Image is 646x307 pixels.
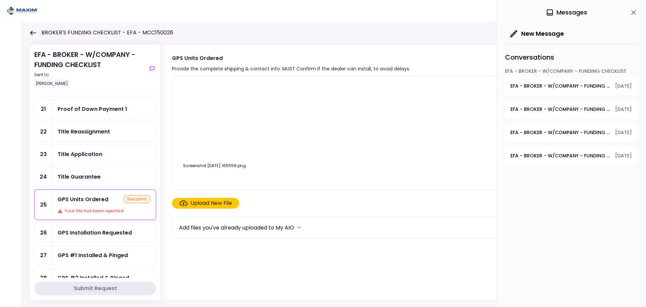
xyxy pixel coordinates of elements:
div: Add files you've already uploaded to My AIO [179,223,294,232]
a: 26GPS Installation Requested [34,223,156,243]
div: GPS Installation Requested [58,228,132,237]
div: Provide the complete shipping & contact info. MUST Confirm if the dealer can install, to avoid de... [172,65,410,73]
a: 28GPS #2 Installed & Pinged [34,268,156,288]
div: 27 [35,246,52,265]
div: Sent to: [34,72,145,78]
a: 22Title Reassignment [34,122,156,142]
button: open-conversation [505,124,637,142]
div: Title Application [58,150,102,158]
button: close [628,7,639,18]
button: open-conversation [505,77,637,95]
span: Click here to upload the required document [172,198,239,209]
div: Conversations [505,44,639,68]
div: 23 [35,145,52,164]
div: 24 [35,167,52,186]
div: Upload New File [190,199,232,207]
span: EFA - BROKER - W/COMPANY - FUNDING CHECKLIST - Dealer's Final Invoice [510,129,610,136]
a: 23Title Application [34,144,156,164]
div: GPS #1 Installed & Pinged [58,251,128,259]
div: EFA - BROKER - W/COMPANY - FUNDING CHECKLIST [505,68,637,77]
div: Messages [546,7,587,18]
div: Screenshot 2025-08-25 165559.png [179,163,250,169]
span: EFA - BROKER - W/COMPANY - FUNDING CHECKLIST - Debtor Title Requirements - Proof of IRP or Exemption [510,152,610,159]
div: 22 [35,122,52,141]
button: open-conversation [505,100,637,118]
div: EFA - BROKER - W/COMPANY - FUNDING CHECKLIST [34,50,145,88]
div: GPS Units Ordered [58,195,108,204]
div: 25 [35,190,52,220]
div: Submit Request [74,284,117,293]
div: GPS #2 Installed & Pinged [58,274,129,282]
span: [DATE] [615,83,632,90]
div: 21 [35,99,52,119]
a: 21Proof of Down Payment 1 [34,99,156,119]
span: [DATE] [615,106,632,113]
div: Proof of Down Payment 1 [58,105,127,113]
span: EFA - BROKER - W/COMPANY - FUNDING CHECKLIST - GPS Units Ordered [510,83,610,90]
div: Title Reassignment [58,127,110,136]
button: Submit Request [34,282,156,295]
div: 26 [35,223,52,242]
div: resubmit [123,195,150,203]
a: 24Title Guarantee [34,167,156,187]
h1: BROKER'S FUNDING CHECKLIST - EFA - MCC150026 [41,29,173,37]
img: Partner icon [7,6,37,16]
span: [DATE] [615,152,632,159]
div: [PERSON_NAME] [34,79,69,88]
button: show-messages [148,65,156,73]
div: GPS Units Ordered [172,54,410,62]
button: more [294,222,304,233]
div: 28 [35,268,52,287]
div: GPS Units OrderedProvide the complete shipping & contact info. MUST Confirm if the dealer can ins... [161,44,633,300]
span: EFA - BROKER - W/COMPANY - FUNDING CHECKLIST - Debtor CDL or Driver License [510,106,610,113]
button: open-conversation [505,147,637,165]
button: New Message [505,25,569,42]
a: 25GPS Units OrderedresubmitYour file has been rejected [34,189,156,220]
div: Title Guarantee [58,173,101,181]
div: Your file has been rejected [58,208,150,214]
a: 27GPS #1 Installed & Pinged [34,245,156,265]
span: [DATE] [615,129,632,136]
